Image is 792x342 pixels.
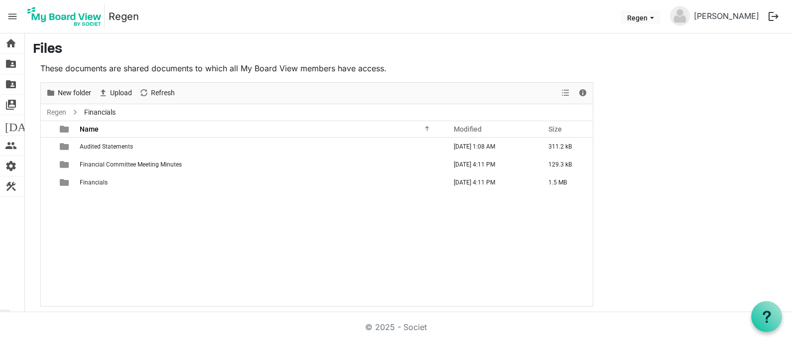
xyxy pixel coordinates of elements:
span: folder_shared [5,54,17,74]
button: Refresh [137,87,177,99]
span: Refresh [150,87,176,99]
td: Audited Statements is template cell column header Name [77,138,443,156]
div: New folder [42,83,95,104]
div: Upload [95,83,135,104]
button: Regen dropdownbutton [621,10,660,24]
span: Financial Committee Meeting Minutes [80,161,182,168]
td: Financial Committee Meeting Minutes is template cell column header Name [77,156,443,173]
span: people [5,136,17,156]
td: 1.5 MB is template cell column header Size [538,173,593,191]
button: Upload [97,87,134,99]
span: Financials [80,179,108,186]
span: Financials [82,106,118,119]
div: Details [574,83,591,104]
td: July 24, 2025 4:11 PM column header Modified [443,173,538,191]
button: Details [576,87,590,99]
td: 311.2 kB is template cell column header Size [538,138,593,156]
button: New folder [44,87,93,99]
td: July 24, 2025 4:11 PM column header Modified [443,156,538,173]
div: View [557,83,574,104]
td: is template cell column header type [54,138,77,156]
span: Size [548,125,562,133]
td: checkbox [41,138,54,156]
a: © 2025 - Societ [365,322,427,332]
span: Audited Statements [80,143,133,150]
td: checkbox [41,173,54,191]
span: folder_shared [5,74,17,94]
a: [PERSON_NAME] [690,6,763,26]
span: Name [80,125,99,133]
a: Regen [109,6,139,26]
img: no-profile-picture.svg [670,6,690,26]
div: Refresh [135,83,178,104]
td: May 25, 2024 1:08 AM column header Modified [443,138,538,156]
td: checkbox [41,156,54,173]
span: construction [5,176,17,196]
a: Regen [45,106,68,119]
span: Modified [454,125,482,133]
span: [DATE] [5,115,43,135]
span: home [5,33,17,53]
span: Upload [109,87,133,99]
h3: Files [33,41,784,58]
span: menu [3,7,22,26]
button: View dropdownbutton [559,87,571,99]
td: is template cell column header type [54,173,77,191]
button: logout [763,6,784,27]
td: is template cell column header type [54,156,77,173]
a: My Board View Logo [24,4,109,29]
span: New folder [57,87,92,99]
span: switch_account [5,95,17,115]
td: Financials is template cell column header Name [77,173,443,191]
span: settings [5,156,17,176]
p: These documents are shared documents to which all My Board View members have access. [40,62,593,74]
td: 129.3 kB is template cell column header Size [538,156,593,173]
img: My Board View Logo [24,4,105,29]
